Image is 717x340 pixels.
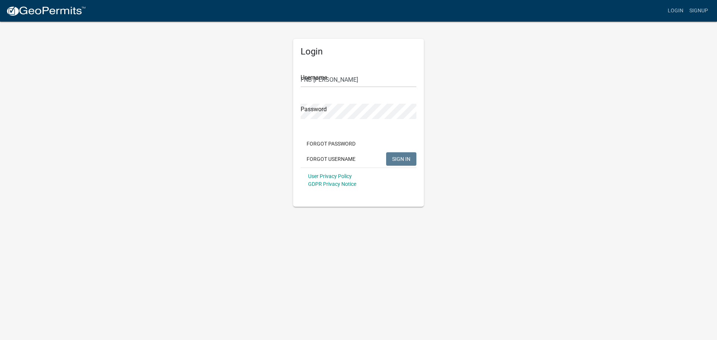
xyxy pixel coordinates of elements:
button: Forgot Username [301,152,361,166]
a: Signup [686,4,711,18]
span: SIGN IN [392,156,410,162]
button: SIGN IN [386,152,416,166]
a: Login [665,4,686,18]
a: User Privacy Policy [308,173,352,179]
a: GDPR Privacy Notice [308,181,356,187]
button: Forgot Password [301,137,361,150]
h5: Login [301,46,416,57]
